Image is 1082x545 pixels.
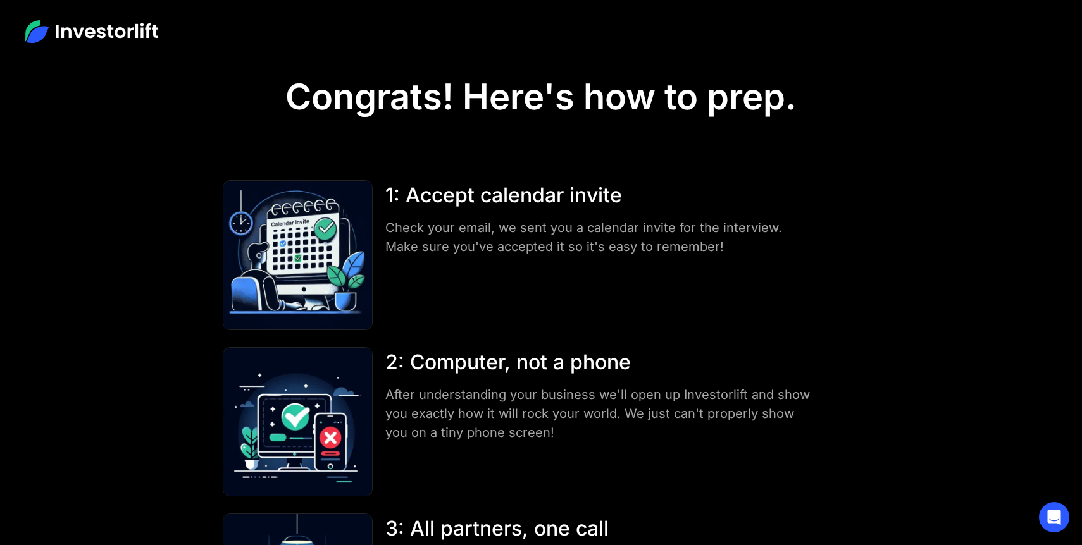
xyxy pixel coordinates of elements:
[385,513,812,544] div: 3: All partners, one call
[385,180,812,211] div: 1: Accept calendar invite
[385,347,812,377] div: 2: Computer, not a phone
[285,76,797,118] h1: Congrats! Here's how to prep.
[385,385,812,442] div: After understanding your business we'll open up Investorlift and show you exactly how it will roc...
[385,218,812,256] div: Check your email, we sent you a calendar invite for the interview. Make sure you've accepted it s...
[1039,502,1069,532] div: Open Intercom Messenger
